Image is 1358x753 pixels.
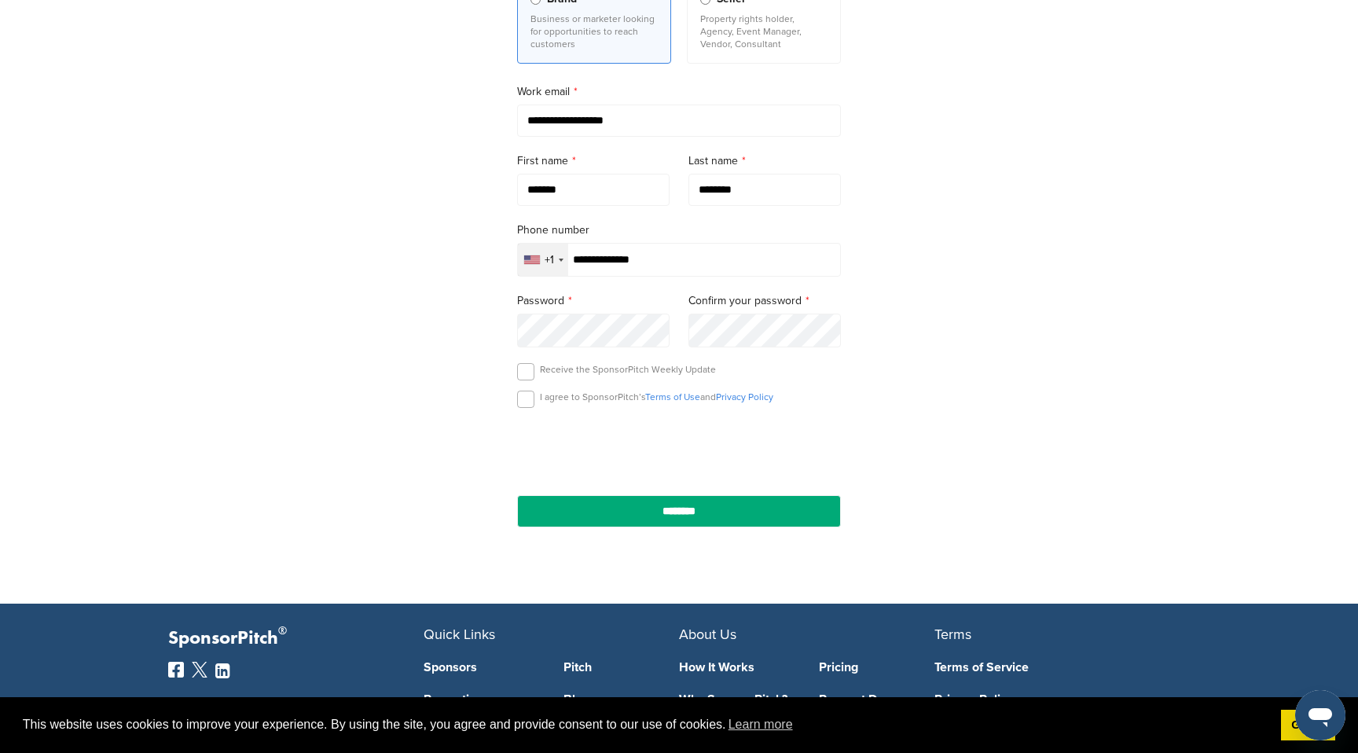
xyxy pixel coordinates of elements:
p: I agree to SponsorPitch’s and [540,391,773,403]
p: SponsorPitch [168,627,424,650]
span: This website uses cookies to improve your experience. By using the site, you agree and provide co... [23,713,1268,736]
img: Facebook [168,662,184,678]
div: Selected country [518,244,568,276]
iframe: reCAPTCHA [589,426,769,472]
p: Business or marketer looking for opportunities to reach customers [530,13,658,50]
a: Request Demo [819,693,935,706]
span: Terms [934,626,971,643]
a: Why SponsorPitch? [679,693,795,706]
span: Quick Links [424,626,495,643]
p: Receive the SponsorPitch Weekly Update [540,363,716,376]
a: Terms of Service [934,661,1166,674]
a: Pricing [819,661,935,674]
a: Terms of Use [645,391,700,402]
span: ® [278,621,287,641]
a: learn more about cookies [726,713,795,736]
label: Last name [688,152,841,170]
a: Privacy Policy [716,391,773,402]
img: Twitter [192,662,207,678]
a: Properties [424,693,540,706]
div: +1 [545,255,554,266]
p: Property rights holder, Agency, Event Manager, Vendor, Consultant [700,13,828,50]
label: Work email [517,83,841,101]
iframe: Button to launch messaging window [1295,690,1345,740]
label: Confirm your password [688,292,841,310]
label: Password [517,292,670,310]
a: How It Works [679,661,795,674]
span: About Us [679,626,736,643]
a: Privacy Policy [934,693,1166,706]
a: Sponsors [424,661,540,674]
label: Phone number [517,222,841,239]
label: First name [517,152,670,170]
a: Pitch [563,661,680,674]
a: dismiss cookie message [1281,710,1335,741]
a: Blog [563,693,680,706]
